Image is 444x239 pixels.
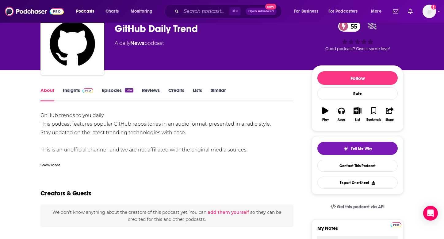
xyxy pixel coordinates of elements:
[131,7,152,16] span: Monitoring
[324,6,367,16] button: open menu
[423,5,436,18] button: Show profile menu
[40,87,54,101] a: About
[290,6,326,16] button: open menu
[142,87,160,101] a: Reviews
[40,190,91,197] h2: Creators & Guests
[229,7,241,15] span: ⌘ K
[333,103,349,125] button: Apps
[338,118,346,122] div: Apps
[265,4,276,10] span: New
[351,146,372,151] span: Tell Me Why
[181,6,229,16] input: Search podcasts, credits, & more...
[294,7,318,16] span: For Business
[126,6,160,16] button: open menu
[328,7,358,16] span: For Podcasters
[343,146,348,151] img: tell me why sparkle
[317,87,398,100] div: Rate
[63,87,93,101] a: InsightsPodchaser Pro
[317,177,398,189] button: Export One-Sheet
[344,21,360,32] span: 55
[115,40,164,47] div: A daily podcast
[101,6,122,16] a: Charts
[382,103,398,125] button: Share
[406,6,415,17] a: Show notifications dropdown
[385,118,394,122] div: Share
[391,222,401,227] img: Podchaser Pro
[367,6,389,16] button: open menu
[423,5,436,18] img: User Profile
[130,40,144,46] a: News
[105,7,119,16] span: Charts
[317,160,398,172] a: Contact This Podcast
[391,221,401,227] a: Pro website
[366,118,381,122] div: Bookmark
[423,5,436,18] span: Logged in as mckenziesemrau
[350,103,366,125] button: List
[366,103,381,125] button: Bookmark
[326,199,389,214] a: Get this podcast via API
[317,225,398,236] label: My Notes
[371,7,381,16] span: More
[52,210,281,222] span: We don't know anything about the creators of this podcast yet . You can so they can be credited f...
[317,71,398,85] button: Follow
[246,8,277,15] button: Open AdvancedNew
[312,17,404,55] div: 55Good podcast? Give it some love!
[337,204,385,210] span: Get this podcast via API
[208,210,249,215] button: add them yourself
[317,103,333,125] button: Play
[431,5,436,10] svg: Add a profile image
[193,87,202,101] a: Lists
[325,46,390,51] span: Good podcast? Give it some love!
[317,142,398,155] button: tell me why sparkleTell Me Why
[390,6,401,17] a: Show notifications dropdown
[5,6,64,17] img: Podchaser - Follow, Share and Rate Podcasts
[322,118,329,122] div: Play
[125,88,133,92] div: 5167
[355,118,360,122] div: List
[248,10,274,13] span: Open Advanced
[42,13,103,74] img: GitHub Daily Trend
[102,87,133,101] a: Episodes5167
[423,206,438,221] div: Open Intercom Messenger
[76,7,94,16] span: Podcasts
[72,6,102,16] button: open menu
[338,21,360,32] a: 55
[40,111,293,180] div: GitHub trends to you daily. This podcast features popular GitHub repositories in an audio format,...
[82,88,93,93] img: Podchaser Pro
[211,87,226,101] a: Similar
[170,4,288,18] div: Search podcasts, credits, & more...
[168,87,184,101] a: Credits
